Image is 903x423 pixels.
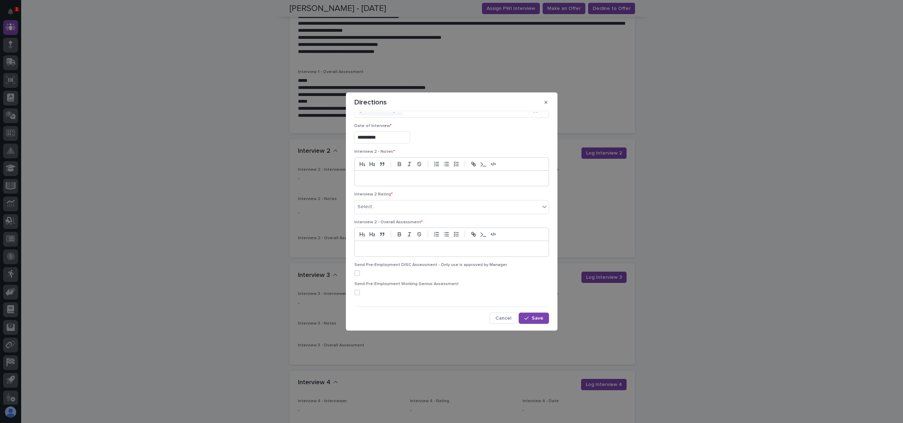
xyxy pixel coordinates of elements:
[354,282,459,286] span: Send Pre-Employment Working Genius Assessment
[354,124,392,128] span: Date of Interview
[495,316,511,321] span: Cancel
[354,263,507,267] span: Send Pre-Employment DISC Assessment - Only use is approved by Manager
[519,313,549,324] button: Save
[489,313,517,324] button: Cancel
[354,150,395,154] span: Interview 2 - Notes
[532,316,543,321] span: Save
[358,203,375,211] div: Select...
[354,220,423,224] span: Interview 2 - Overall Assessment
[354,98,387,107] p: Directions
[354,192,393,197] span: Interview 2 Rating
